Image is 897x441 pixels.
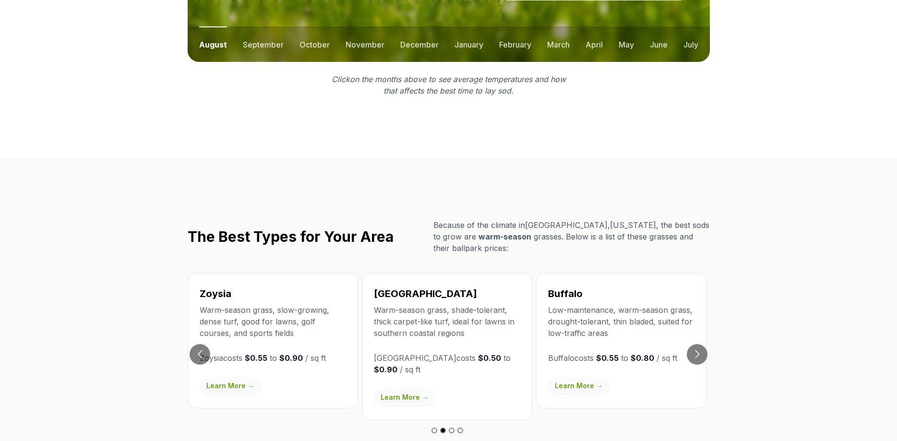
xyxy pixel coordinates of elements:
p: Warm-season grass, shade-tolerant, thick carpet-like turf, ideal for lawns in southern coastal re... [374,304,520,339]
h3: Buffalo [548,287,694,300]
button: october [299,26,330,62]
button: february [499,26,531,62]
p: Zoysia costs to / sq ft [200,352,346,364]
button: april [586,26,603,62]
button: may [619,26,634,62]
span: warm-season [478,232,531,241]
a: Learn More → [548,377,610,394]
button: march [547,26,570,62]
p: Buffalo costs to / sq ft [548,352,694,364]
button: july [683,26,698,62]
h3: [GEOGRAPHIC_DATA] [374,287,520,300]
button: Go to slide 1 [431,428,437,433]
p: Warm-season grass, slow-growing, dense turf, good for lawns, golf courses, and sports fields [200,304,346,339]
a: Learn More → [374,389,435,406]
p: Because of the climate in [GEOGRAPHIC_DATA] , [US_STATE] , the best sods to grow are grasses. Bel... [433,219,710,254]
strong: $0.90 [374,365,397,374]
strong: $0.90 [279,353,303,363]
h2: The Best Types for Your Area [188,228,394,245]
button: Go to next slide [687,344,707,365]
strong: $0.55 [596,353,619,363]
button: Go to previous slide [190,344,210,365]
p: Click on the months above to see average temperatures and how that affects the best time to lay sod. [326,73,572,96]
button: august [199,26,227,62]
strong: $0.50 [478,353,501,363]
button: Go to slide 2 [440,428,446,433]
strong: $0.80 [631,353,654,363]
strong: $0.55 [245,353,267,363]
h3: Zoysia [200,287,346,300]
button: september [243,26,284,62]
button: june [650,26,668,62]
button: november [346,26,384,62]
button: Go to slide 3 [449,428,454,433]
button: january [454,26,483,62]
p: [GEOGRAPHIC_DATA] costs to / sq ft [374,352,520,375]
p: Low-maintenance, warm-season grass, drought-tolerant, thin bladed, suited for low-traffic areas [548,304,694,339]
button: december [400,26,439,62]
button: Go to slide 4 [457,428,463,433]
a: Learn More → [200,377,261,394]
